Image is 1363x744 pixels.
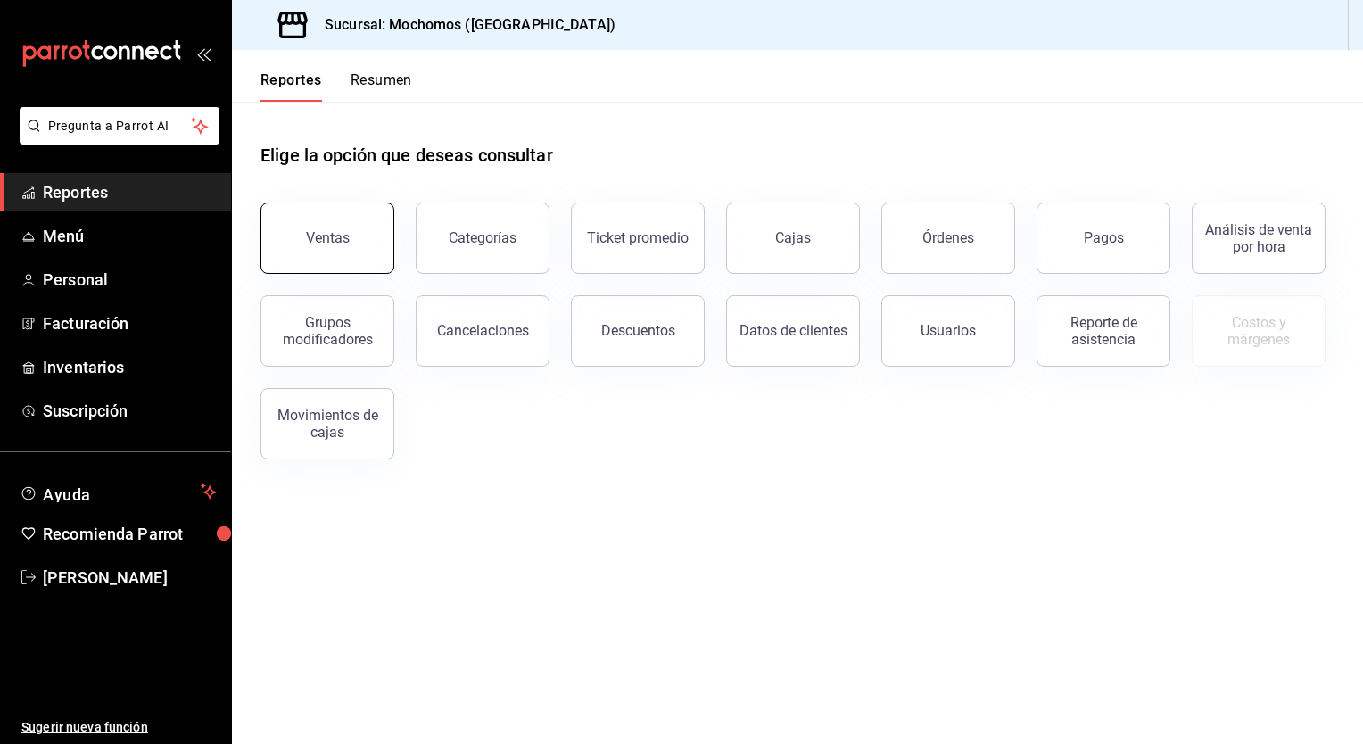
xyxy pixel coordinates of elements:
[571,203,705,274] button: Ticket promedio
[43,566,217,590] span: [PERSON_NAME]
[739,322,847,339] div: Datos de clientes
[601,322,675,339] div: Descuentos
[306,229,350,246] div: Ventas
[196,46,211,61] button: open_drawer_menu
[726,203,860,274] button: Cajas
[43,481,194,502] span: Ayuda
[43,224,217,248] span: Menú
[416,295,549,367] button: Cancelaciones
[43,311,217,335] span: Facturación
[43,268,217,292] span: Personal
[881,295,1015,367] button: Usuarios
[922,229,974,246] div: Órdenes
[1192,203,1326,274] button: Análisis de venta por hora
[416,203,549,274] button: Categorías
[1037,295,1170,367] button: Reporte de asistencia
[43,355,217,379] span: Inventarios
[260,295,394,367] button: Grupos modificadores
[921,322,976,339] div: Usuarios
[310,14,615,36] h3: Sucursal: Mochomos ([GEOGRAPHIC_DATA])
[43,180,217,204] span: Reportes
[351,71,412,102] button: Resumen
[260,71,412,102] div: navigation tabs
[1037,203,1170,274] button: Pagos
[272,407,383,441] div: Movimientos de cajas
[437,322,529,339] div: Cancelaciones
[1203,221,1314,255] div: Análisis de venta por hora
[449,229,516,246] div: Categorías
[260,142,553,169] h1: Elige la opción que deseas consultar
[272,314,383,348] div: Grupos modificadores
[48,117,192,136] span: Pregunta a Parrot AI
[726,295,860,367] button: Datos de clientes
[775,229,811,246] div: Cajas
[571,295,705,367] button: Descuentos
[260,71,322,102] button: Reportes
[1203,314,1314,348] div: Costos y márgenes
[12,129,219,148] a: Pregunta a Parrot AI
[260,388,394,459] button: Movimientos de cajas
[1084,229,1124,246] div: Pagos
[43,522,217,546] span: Recomienda Parrot
[260,203,394,274] button: Ventas
[21,718,217,737] span: Sugerir nueva función
[20,107,219,145] button: Pregunta a Parrot AI
[1048,314,1159,348] div: Reporte de asistencia
[43,399,217,423] span: Suscripción
[1192,295,1326,367] button: Contrata inventarios para ver este reporte
[881,203,1015,274] button: Órdenes
[587,229,689,246] div: Ticket promedio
